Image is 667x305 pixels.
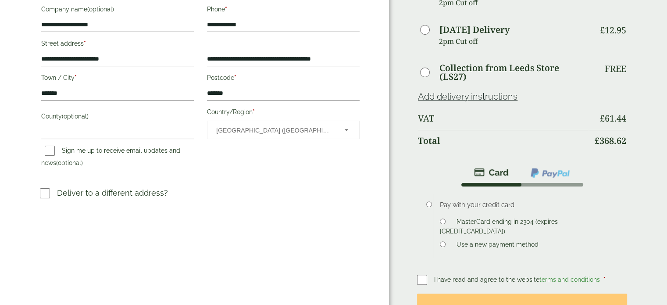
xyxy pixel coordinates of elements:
[207,72,360,86] label: Postcode
[453,241,542,251] label: Use a new payment method
[418,91,517,102] a: Add delivery instructions
[216,121,333,140] span: United Kingdom (UK)
[253,108,255,115] abbr: required
[439,35,589,48] p: 2pm Cut off
[41,110,194,125] label: County
[474,167,509,178] img: stripe.png
[539,276,600,283] a: terms and conditions
[595,135,626,147] bdi: 368.62
[530,167,571,179] img: ppcp-gateway.png
[207,3,360,18] label: Phone
[56,159,83,166] span: (optional)
[84,40,86,47] abbr: required
[603,276,606,283] abbr: required
[57,187,168,199] p: Deliver to a different address?
[440,200,613,210] p: Pay with your credit card.
[439,64,589,81] label: Collection from Leeds Store (LS27)
[62,113,89,120] span: (optional)
[600,112,626,124] bdi: 61.44
[87,6,114,13] span: (optional)
[234,74,236,81] abbr: required
[418,130,589,151] th: Total
[434,276,602,283] span: I have read and agree to the website
[75,74,77,81] abbr: required
[439,25,510,34] label: [DATE] Delivery
[600,24,605,36] span: £
[41,3,194,18] label: Company name
[600,24,626,36] bdi: 12.95
[41,37,194,52] label: Street address
[605,64,626,74] p: Free
[595,135,599,147] span: £
[45,146,55,156] input: Sign me up to receive email updates and news(optional)
[418,108,589,129] th: VAT
[440,218,558,237] label: MasterCard ending in 2304 (expires [CREDIT_CARD_DATA])
[207,106,360,121] label: Country/Region
[600,112,605,124] span: £
[225,6,227,13] abbr: required
[207,121,360,139] span: Country/Region
[41,147,180,169] label: Sign me up to receive email updates and news
[41,72,194,86] label: Town / City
